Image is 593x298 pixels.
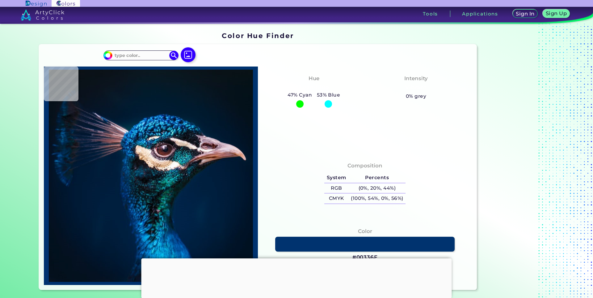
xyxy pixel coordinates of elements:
[404,74,428,83] h4: Intensity
[181,47,196,62] img: icon picture
[348,193,406,204] h5: (100%, 54%, 0%, 56%)
[314,91,343,99] h5: 53% Blue
[169,51,179,60] img: icon search
[112,51,170,59] input: type color..
[324,183,348,193] h5: RGB
[324,173,348,183] h5: System
[285,91,314,99] h5: 47% Cyan
[222,31,294,40] h1: Color Hue Finder
[517,11,533,16] h5: Sign In
[547,11,566,16] h5: Sign Up
[309,74,319,83] h4: Hue
[358,227,372,236] h4: Color
[348,183,406,193] h5: (0%, 20%, 44%)
[347,161,382,170] h4: Composition
[352,254,378,261] h3: #00336F
[462,11,498,16] h3: Applications
[348,173,406,183] h5: Percents
[479,30,557,292] iframe: Advertisement
[141,258,452,297] iframe: Advertisement
[47,70,255,282] img: img_pavlin.jpg
[544,10,568,18] a: Sign Up
[296,84,331,91] h3: Cyan-Blue
[324,193,348,204] h5: CMYK
[403,84,430,91] h3: Vibrant
[514,10,537,18] a: Sign In
[423,11,438,16] h3: Tools
[21,9,64,20] img: logo_artyclick_colors_white.svg
[26,1,46,6] img: ArtyClick Design logo
[406,92,426,100] h5: 0% grey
